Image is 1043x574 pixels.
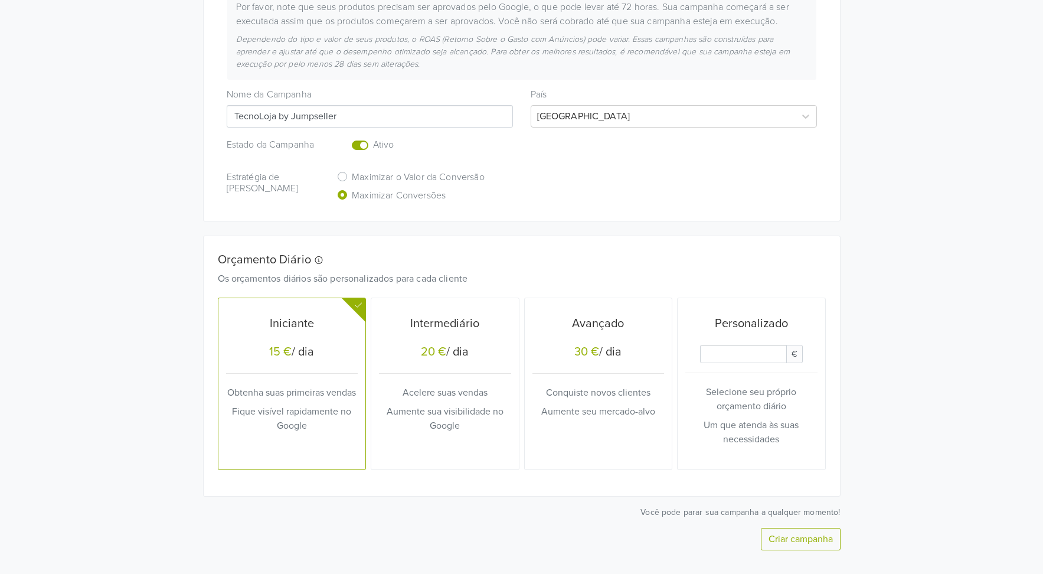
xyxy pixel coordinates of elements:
[227,105,513,128] input: Campaign name
[532,405,665,419] p: Aumente seu mercado-alvo
[226,386,358,400] p: Obtenha suas primeiras vendas
[227,89,513,100] h6: Nome da Campanha
[531,89,817,100] h6: País
[352,172,485,183] h6: Maximizar o Valor da Conversão
[421,345,446,359] div: 20 €
[209,272,817,286] div: Os orçamentos diários são personalizados para cada cliente
[227,139,319,151] h6: Estado da Campanha
[227,172,319,194] h6: Estratégia de [PERSON_NAME]
[532,386,665,400] p: Conquiste novos clientes
[227,33,816,70] div: Dependendo do tipo e valor de seus produtos, o ROAS (Retorno Sobre o Gasto com Anúncios) pode var...
[218,253,808,267] h5: Orçamento Diário
[373,139,475,151] h6: Ativo
[685,385,818,413] p: Selecione seu próprio orçamento diário
[525,298,672,469] button: Avançado30 €/ diaConquiste novos clientesAumente seu mercado-alvo
[226,317,358,331] h5: Iniciante
[685,418,818,446] p: Um que atenda às suas necessidades
[371,298,519,469] button: Intermediário20 €/ diaAcelere suas vendasAumente sua visibilidade no Google
[379,405,511,433] p: Aumente sua visibilidade no Google
[678,298,825,469] button: PersonalizadoDaily Custom Budget€Selecione seu próprio orçamento diárioUm que atenda às suas nece...
[379,345,511,361] h5: / dia
[574,345,599,359] div: 30 €
[786,345,803,363] span: €
[226,345,358,361] h5: / dia
[761,528,841,550] button: Criar campanha
[685,317,818,331] h5: Personalizado
[532,317,665,331] h5: Avançado
[203,506,841,518] p: Você pode parar sua campanha a qualquer momento!
[379,386,511,400] p: Acelere suas vendas
[352,190,446,201] h6: Maximizar Conversões
[269,345,292,359] div: 15 €
[700,345,787,363] input: Daily Custom Budget
[532,345,665,361] h5: / dia
[218,298,366,469] button: Iniciante15 €/ diaObtenha suas primeiras vendasFique visível rapidamente no Google
[226,405,358,433] p: Fique visível rapidamente no Google
[379,317,511,331] h5: Intermediário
